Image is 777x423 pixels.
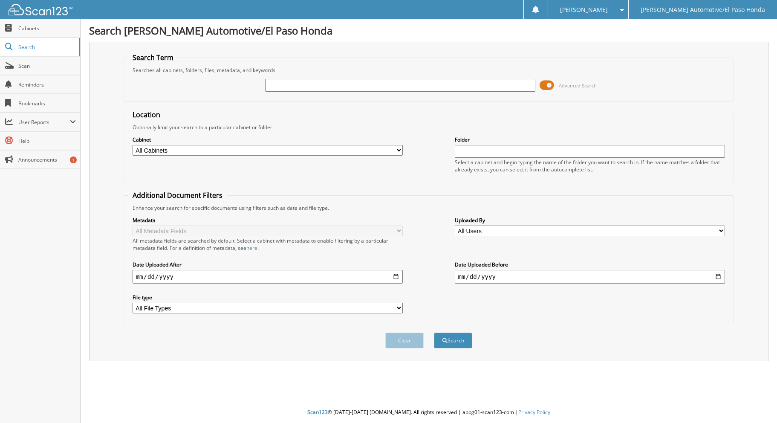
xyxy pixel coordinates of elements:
label: Cabinet [133,136,403,143]
img: scan123-logo-white.svg [9,4,72,15]
span: Search [18,43,75,51]
span: Cabinets [18,25,76,32]
span: Help [18,137,76,145]
div: Optionally limit your search to a particular cabinet or folder [128,124,730,131]
div: 1 [70,156,77,163]
div: Select a cabinet and begin typing the name of the folder you want to search in. If the name match... [455,159,725,173]
label: Metadata [133,217,403,224]
button: Clear [385,333,424,348]
span: Advanced Search [559,82,597,89]
a: here [246,244,257,252]
label: Date Uploaded Before [455,261,725,268]
h1: Search [PERSON_NAME] Automotive/El Paso Honda [89,23,768,38]
span: Bookmarks [18,100,76,107]
label: File type [133,294,403,301]
div: © [DATE]-[DATE] [DOMAIN_NAME]. All rights reserved | appg01-scan123-com | [81,402,777,423]
button: Search [434,333,472,348]
input: end [455,270,725,284]
legend: Location [128,110,165,119]
div: Enhance your search for specific documents using filters such as date and file type. [128,204,730,211]
span: User Reports [18,119,70,126]
span: Reminders [18,81,76,88]
label: Date Uploaded After [133,261,403,268]
label: Folder [455,136,725,143]
span: Scan123 [307,409,328,416]
legend: Search Term [128,53,178,62]
span: [PERSON_NAME] [560,7,608,12]
span: Scan [18,62,76,70]
span: [PERSON_NAME] Automotive/El Paso Honda [641,7,765,12]
a: Privacy Policy [518,409,550,416]
iframe: Chat Widget [734,382,777,423]
div: All metadata fields are searched by default. Select a cabinet with metadata to enable filtering b... [133,237,403,252]
input: start [133,270,403,284]
span: Announcements [18,156,76,163]
label: Uploaded By [455,217,725,224]
div: Searches all cabinets, folders, files, metadata, and keywords [128,67,730,74]
legend: Additional Document Filters [128,191,227,200]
